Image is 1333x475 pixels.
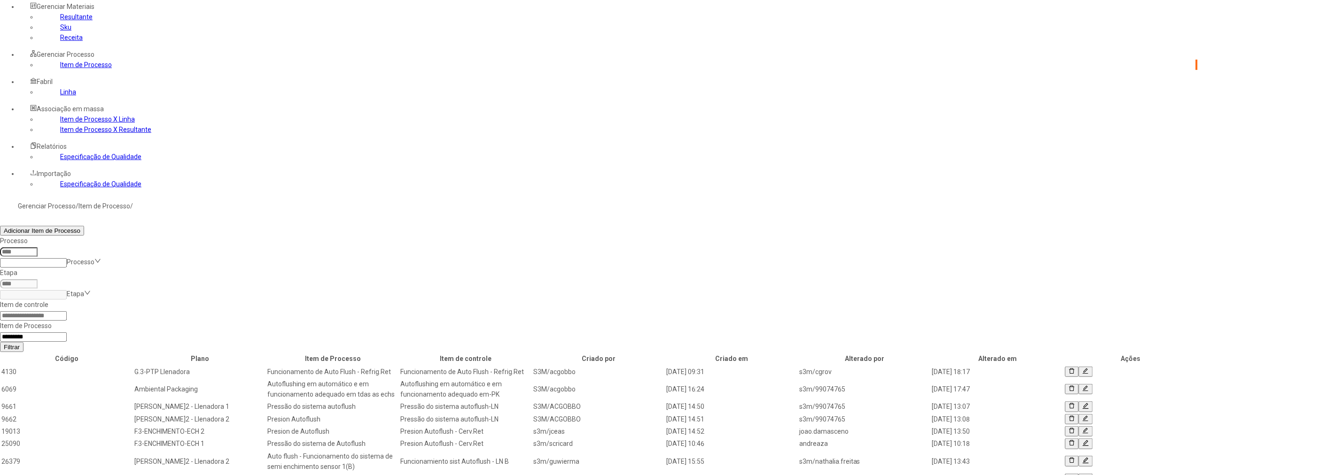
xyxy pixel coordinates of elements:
[134,378,266,400] td: Ambiental Packaging
[267,353,399,364] th: Item de Processo
[60,23,71,31] a: Sku
[932,451,1064,472] td: [DATE] 13:43
[60,126,151,133] a: Item de Processo X Resultante
[932,353,1064,364] th: Alterado em
[267,438,399,449] td: Pressão do sistema de Autoflush
[799,451,931,472] td: s3m/nathalia.freitas
[932,414,1064,425] td: [DATE] 13:08
[799,438,931,449] td: andreaza
[37,3,94,10] span: Gerenciar Materiais
[67,258,94,266] nz-select-placeholder: Processo
[799,378,931,400] td: s3m/99074765
[4,227,80,234] span: Adicionar Item de Processo
[533,378,665,400] td: S3M/acgobbo
[60,180,141,188] a: Especificação de Qualidade
[37,143,67,150] span: Relatórios
[400,366,532,377] td: Funcionamento de Auto Flush - Refrig.Ret
[1,353,133,364] th: Código
[533,401,665,412] td: S3M/ACGOBBO
[60,88,76,96] a: Linha
[666,414,798,425] td: [DATE] 14:51
[1,451,133,472] td: 26379
[67,290,84,298] nz-select-placeholder: Etapa
[4,344,20,351] span: Filtrar
[533,438,665,449] td: s3m/scricard
[37,170,71,177] span: Importação
[134,414,266,425] td: [PERSON_NAME]2 - Llenadora 2
[932,426,1064,437] td: [DATE] 13:50
[37,105,104,113] span: Associação em massa
[400,438,532,449] td: Presion Autoflush - Cerv.Ret
[1,401,133,412] td: 9661
[134,426,266,437] td: F.3-ENCHIMENTO-ECH 2
[134,366,266,377] td: G.3-PTP Llenadora
[666,401,798,412] td: [DATE] 14:50
[932,378,1064,400] td: [DATE] 17:47
[533,426,665,437] td: s3m/jceas
[666,353,798,364] th: Criado em
[267,414,399,425] td: Presion Autoflush
[400,451,532,472] td: Funcionamiento sist Autoflush - LN B
[400,401,532,412] td: Pressão do sistema autoflush-LN
[666,451,798,472] td: [DATE] 15:55
[130,202,133,210] nz-breadcrumb-separator: /
[799,414,931,425] td: s3m/99074765
[666,378,798,400] td: [DATE] 16:24
[666,426,798,437] td: [DATE] 14:52
[18,202,76,210] a: Gerenciar Processo
[533,414,665,425] td: S3M/ACGOBBO
[134,401,266,412] td: [PERSON_NAME]2 - Llenadora 1
[533,353,665,364] th: Criado por
[134,438,266,449] td: F.3-ENCHIMENTO-ECH 1
[60,13,93,21] a: Resultante
[1,426,133,437] td: 19013
[134,353,266,364] th: Plano
[799,426,931,437] td: joao.damasceno
[799,401,931,412] td: s3m/99074765
[134,451,266,472] td: [PERSON_NAME]2 - Llenadora 2
[400,378,532,400] td: Autoflushing em automático e em funcionamento adequado em-PK
[799,366,931,377] td: s3m/cgrov
[60,115,135,123] a: Item de Processo X Linha
[400,353,532,364] th: Item de controle
[1,414,133,425] td: 9662
[1,378,133,400] td: 6069
[1,438,133,449] td: 25090
[666,366,798,377] td: [DATE] 09:31
[533,366,665,377] td: S3M/acgobbo
[932,438,1064,449] td: [DATE] 10:18
[60,61,112,69] a: Item de Processo
[1,366,133,377] td: 4130
[76,202,78,210] nz-breadcrumb-separator: /
[799,353,931,364] th: Alterado por
[666,438,798,449] td: [DATE] 10:46
[267,426,399,437] td: Presion de Autoflush
[267,378,399,400] td: Autoflushing em automático e em funcionamento adequado em tdas as echs
[60,34,83,41] a: Receita
[932,401,1064,412] td: [DATE] 13:07
[37,78,53,85] span: Fabril
[533,451,665,472] td: s3m/guwierma
[932,366,1064,377] td: [DATE] 18:17
[400,414,532,425] td: Pressão do sistema autoflush-LN
[60,153,141,161] a: Especificação de Qualidade
[1065,353,1197,364] th: Ações
[267,451,399,472] td: Auto flush - Funcionamento do sistema de semi enchimento sensor 1(B)
[37,51,94,58] span: Gerenciar Processo
[267,366,399,377] td: Funcionamento de Auto Flush - Refrig.Ret
[78,202,130,210] a: Item de Processo
[400,426,532,437] td: Presion Autoflush - Cerv.Ret
[267,401,399,412] td: Pressão do sistema autoflush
